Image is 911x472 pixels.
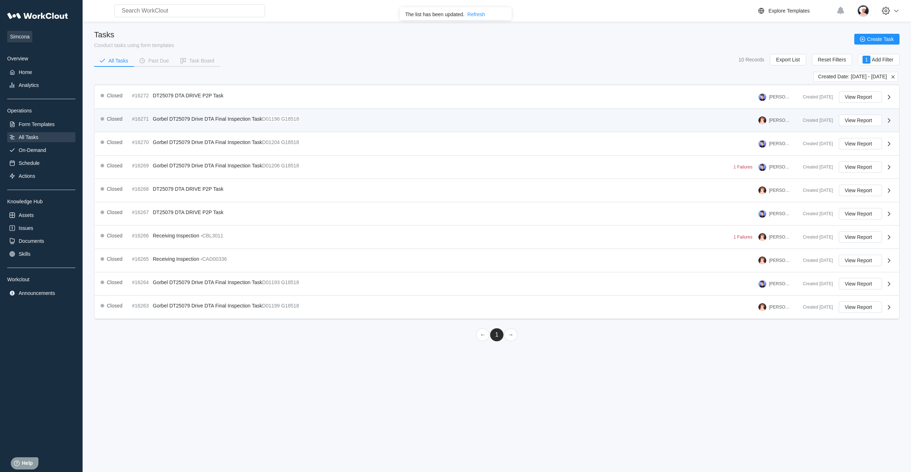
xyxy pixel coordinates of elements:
[153,139,262,145] span: Gorbel DT25079 Drive DTA Final Inspection Task
[757,6,833,15] a: Explore Templates
[839,301,882,313] button: View Report
[7,277,75,282] div: Workclout
[7,158,75,168] a: Schedule
[734,165,753,170] div: 1 Failures
[94,42,174,48] div: Conduct tasks using form templates
[7,199,75,204] div: Knowledge Hub
[132,93,150,98] div: #16272
[95,179,899,202] a: Closed#16268DT25079 DTA DRIVE P2P Task[PERSON_NAME]Created [DATE]View Report
[134,55,175,66] button: Past Due
[769,281,791,286] div: [PERSON_NAME]
[19,251,31,257] div: Skills
[769,211,791,216] div: [PERSON_NAME]
[107,303,123,309] div: Closed
[132,186,150,192] div: #16268
[839,208,882,219] button: View Report
[132,233,150,239] div: #16266
[839,278,882,290] button: View Report
[872,57,893,62] span: Add Filter
[95,109,899,132] a: Closed#16271Gorbel DT25079 Drive DTA Final Inspection TaskD01196G18518[PERSON_NAME]Created [DATE]...
[845,118,872,123] span: View Report
[153,233,203,239] span: Receiving Inspection -
[839,115,882,126] button: View Report
[845,94,872,100] span: View Report
[854,34,900,45] button: Create Task
[504,328,517,341] a: Next page
[758,256,766,264] img: user-2.png
[7,236,75,246] a: Documents
[153,93,224,98] span: DT25079 DTA DRIVE P2P Task
[107,116,123,122] div: Closed
[7,223,75,233] a: Issues
[107,209,123,215] div: Closed
[797,281,833,286] div: Created [DATE]
[758,280,766,288] img: user-5.png
[797,258,833,263] div: Created [DATE]
[7,108,75,114] div: Operations
[845,211,872,216] span: View Report
[739,57,764,63] div: 10 Records
[845,258,872,263] span: View Report
[19,82,39,88] div: Analytics
[107,256,123,262] div: Closed
[19,69,32,75] div: Home
[758,210,766,218] img: user-5.png
[839,231,882,243] button: View Report
[262,303,280,309] mark: D01199
[770,54,806,65] button: Export List
[262,163,280,168] mark: D01206
[839,91,882,103] button: View Report
[797,165,833,170] div: Created [DATE]
[95,272,899,296] a: Closed#16264Gorbel DT25079 Drive DTA Final Inspection TaskD01193G18518[PERSON_NAME]Created [DATE]...
[132,209,150,215] div: #16267
[769,165,791,170] div: [PERSON_NAME]
[769,305,791,310] div: [PERSON_NAME]
[108,58,128,63] div: All Tasks
[132,139,150,145] div: #16270
[7,210,75,220] a: Assets
[468,11,485,17] div: Refresh
[281,303,299,309] mark: G18518
[95,85,899,109] a: Closed#16272DT25079 DTA DRIVE P2P Task[PERSON_NAME]Created [DATE]View Report
[867,37,894,42] span: Create Task
[7,145,75,155] a: On-Demand
[94,55,134,66] button: All Tasks
[19,238,44,244] div: Documents
[153,116,262,122] span: Gorbel DT25079 Drive DTA Final Inspection Task
[19,147,46,153] div: On-Demand
[857,5,869,17] img: user-4.png
[734,235,753,240] div: 1 Failures
[281,279,299,285] mark: G18518
[863,56,870,64] div: 1
[262,116,280,122] mark: D01196
[818,74,887,80] span: Created Date: [DATE] - [DATE]
[281,116,299,122] mark: G18518
[95,249,899,272] a: Closed#16265Receiving Inspection -CAD00336[PERSON_NAME]Created [DATE]View Report
[107,139,123,145] div: Closed
[281,163,299,168] mark: G18518
[476,328,489,341] a: Previous page
[7,119,75,129] a: Form Templates
[768,8,810,14] div: Explore Templates
[769,188,791,193] div: [PERSON_NAME]
[189,58,214,63] div: Task Board
[153,279,262,285] span: Gorbel DT25079 Drive DTA Final Inspection Task
[797,141,833,146] div: Created [DATE]
[845,141,872,146] span: View Report
[797,118,833,123] div: Created [DATE]
[7,249,75,259] a: Skills
[114,4,265,17] input: Search WorkClout
[107,93,123,98] div: Closed
[797,94,833,100] div: Created [DATE]
[839,138,882,149] button: View Report
[19,212,34,218] div: Assets
[107,163,123,168] div: Closed
[839,255,882,266] button: View Report
[107,233,123,239] div: Closed
[132,116,150,122] div: #16271
[845,281,872,286] span: View Report
[132,279,150,285] div: #16264
[262,279,280,285] mark: D01193
[839,161,882,173] button: View Report
[7,132,75,142] a: All Tasks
